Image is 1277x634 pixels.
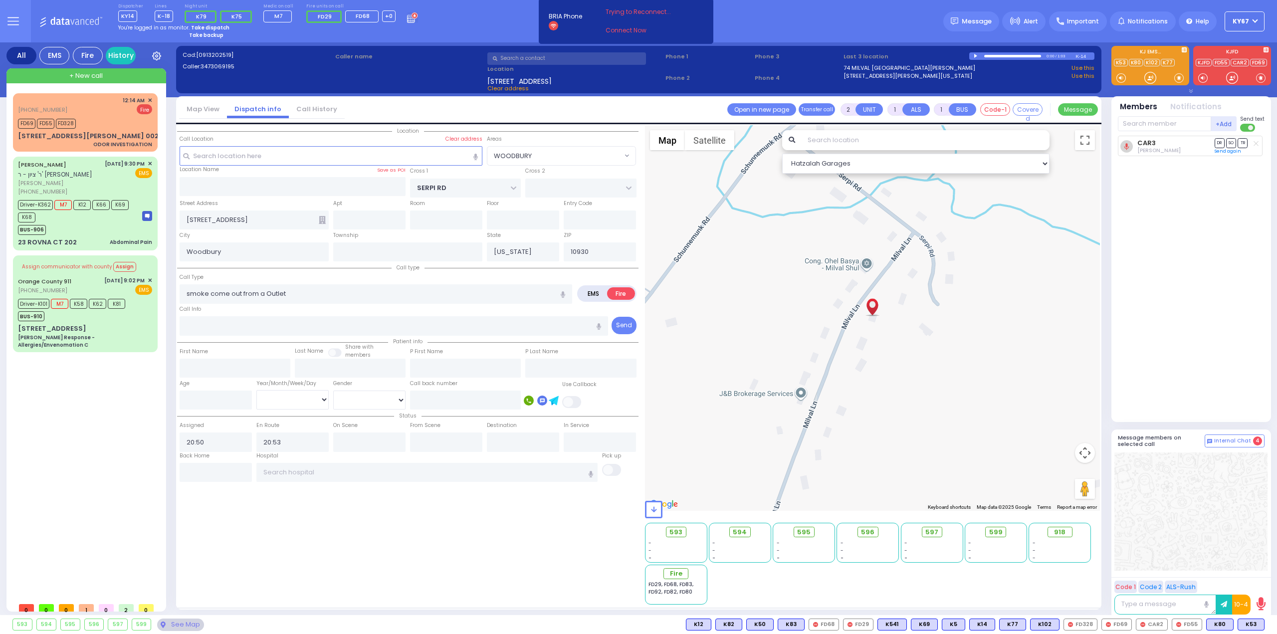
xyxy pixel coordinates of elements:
[1075,479,1095,499] button: Drag Pegman onto the map to open Street View
[969,619,995,631] div: K14
[877,619,907,631] div: BLS
[1226,138,1236,148] span: SO
[564,200,592,208] label: Entry Code
[69,71,103,81] span: + New call
[196,51,233,59] span: [0913202519]
[410,200,425,208] label: Room
[1225,11,1265,31] button: KY67
[813,622,818,627] img: red-radio-icon.svg
[685,130,734,150] button: Show satellite imagery
[712,547,715,554] span: -
[1231,59,1249,66] a: CAR2
[180,348,208,356] label: First Name
[1046,50,1055,62] div: 0:00
[345,351,371,359] span: members
[1207,439,1212,444] img: comment-alt.png
[487,147,622,165] span: WOODBURY
[263,3,295,9] label: Medic on call
[73,47,103,64] div: Fire
[37,119,54,129] span: FD55
[295,347,323,355] label: Last Name
[18,188,67,196] span: [PHONE_NUMBER]
[962,16,992,26] span: Message
[1136,619,1168,631] div: CAR2
[256,452,278,460] label: Hospital
[1240,123,1256,133] label: Turn off text
[70,299,87,309] span: K58
[809,619,839,631] div: FD68
[157,619,204,631] div: See map
[410,167,428,175] label: Cross 1
[1238,619,1265,631] div: K53
[99,604,114,612] span: 0
[487,231,501,239] label: State
[755,52,841,61] span: Phone 3
[1250,59,1267,66] a: FD69
[564,422,589,429] label: In Service
[1068,622,1073,627] img: red-radio-icon.svg
[844,52,969,61] label: Last 3 location
[333,200,342,208] label: Apt
[93,141,152,148] div: ODOR INVESTIGATION
[904,547,907,554] span: -
[185,3,255,9] label: Night unit
[1172,619,1202,631] div: FD55
[487,76,552,84] span: [STREET_ADDRESS]
[841,539,844,547] span: -
[844,64,975,72] a: 74 MILVAL [GEOGRAPHIC_DATA][PERSON_NAME]
[1205,434,1265,447] button: Internal Chat 4
[861,527,874,537] span: 596
[18,299,49,309] span: Driver-K101
[142,211,152,221] img: message-box.svg
[289,104,345,114] a: Call History
[180,166,219,174] label: Location Name
[61,619,80,630] div: 595
[712,539,715,547] span: -
[1071,64,1094,72] a: Use this
[39,47,69,64] div: EMS
[1111,49,1189,56] label: KJ EMS...
[778,619,805,631] div: K83
[180,231,190,239] label: City
[712,554,715,562] span: -
[968,547,971,554] span: -
[1253,436,1262,445] span: 4
[18,200,53,210] span: Driver-K362
[942,619,965,631] div: BLS
[980,103,1010,116] button: Code-1
[18,170,92,179] span: ר' ציון - ר' [PERSON_NAME]
[13,619,32,630] div: 593
[392,264,425,271] span: Call type
[579,287,608,300] label: EMS
[686,619,711,631] div: K12
[968,554,971,562] span: -
[855,103,883,116] button: UNIT
[18,119,35,129] span: FD69
[22,263,112,270] span: Assign communicator with county
[104,277,145,284] span: [DATE] 9:02 PM
[119,604,134,612] span: 2
[385,12,393,20] span: +0
[1193,49,1271,56] label: KJFD
[180,273,204,281] label: Call Type
[607,287,635,300] label: Fire
[797,527,811,537] span: 595
[1214,437,1251,444] span: Internal Chat
[647,498,680,511] img: Google
[180,380,190,388] label: Age
[256,380,329,388] div: Year/Month/Week/Day
[318,12,332,20] span: FD29
[1064,619,1097,631] div: FD328
[256,422,279,429] label: En Route
[118,10,137,22] span: KY14
[73,200,91,210] span: K12
[1161,59,1175,66] a: K77
[848,622,852,627] img: red-radio-icon.svg
[410,380,457,388] label: Call back number
[92,200,110,210] span: K66
[54,200,72,210] span: M7
[39,604,54,612] span: 0
[18,324,86,334] div: [STREET_ADDRESS]
[18,286,67,294] span: [PHONE_NUMBER]
[1058,103,1098,116] button: Message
